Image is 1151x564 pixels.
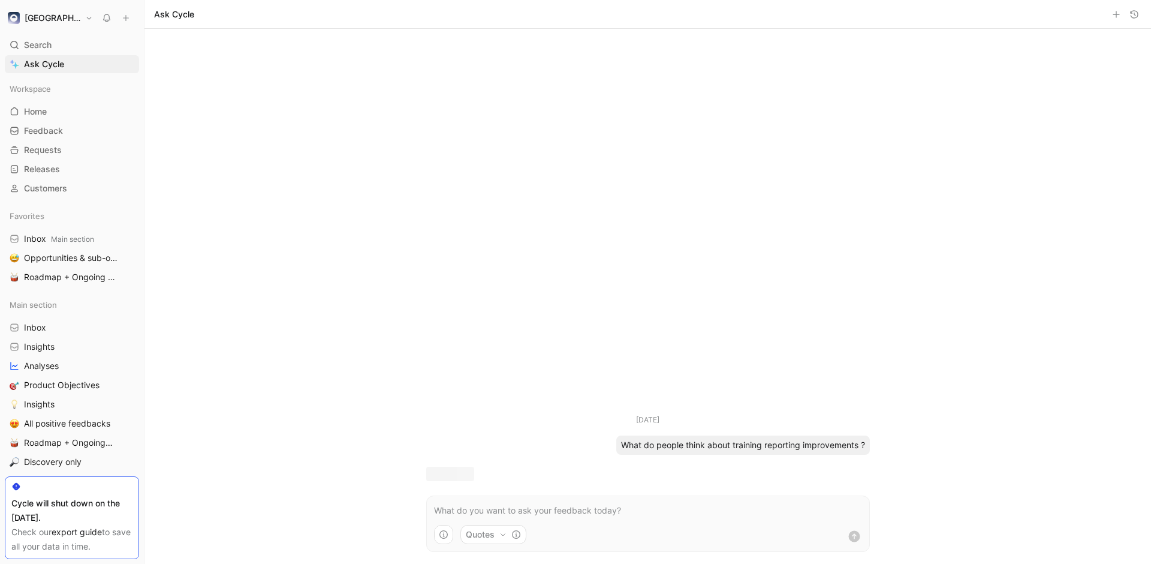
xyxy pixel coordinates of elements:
span: Insights [24,398,55,410]
span: All positive feedbacks [24,418,110,430]
span: Customers [24,182,67,194]
button: 🥁 [7,436,22,450]
a: 🥁Roadmap + Ongoing Discovery [5,434,139,452]
div: What do people think about training reporting improvements ? [616,436,870,455]
button: 💡 [7,397,22,412]
a: Ask Cycle [5,55,139,73]
button: 😍 [7,416,22,431]
a: Inbox [5,319,139,337]
span: Favorites [10,210,44,222]
img: 🥁 [10,272,19,282]
span: Roadmap + Ongoing Discovery [24,271,119,284]
div: Main section [5,296,139,314]
a: Requests [5,141,139,159]
button: 🎯 [7,378,22,392]
a: export guide [52,527,102,537]
a: Feedback [5,122,139,140]
div: Favorites [5,207,139,225]
span: Analyses [24,360,59,372]
a: 💡Insights [5,395,139,413]
a: 🎯Product Objectives [5,376,139,394]
span: Opportunities & sub-opportunities [24,252,120,265]
img: 😍 [10,419,19,428]
button: 😅 [7,251,22,265]
img: 🔎 [10,457,19,467]
h1: Ask Cycle [154,8,194,20]
a: Releases [5,160,139,178]
button: 🥁 [7,270,22,284]
span: Inbox [24,233,94,245]
button: 🔌 [7,474,22,488]
div: [DATE] [636,414,659,426]
span: Product Objectives [24,379,100,391]
span: Workspace [10,83,51,95]
span: Home [24,106,47,118]
a: InboxMain section [5,230,139,248]
a: Home [5,103,139,121]
a: 🥁Roadmap + Ongoing Discovery [5,268,139,286]
span: Search [24,38,52,52]
button: Quotes [460,525,526,544]
span: Main section [51,235,94,244]
img: 🎯 [10,380,19,390]
img: 🥁 [10,438,19,448]
a: 🔌Integrations requests [5,472,139,490]
span: Discovery only [24,456,82,468]
div: Check our to save all your data in time. [11,525,132,554]
a: 🔎Discovery only [5,453,139,471]
span: Releases [24,163,60,175]
span: Integrations requests [24,475,107,487]
span: Inbox [24,322,46,334]
a: Customers [5,179,139,197]
span: Feedback [24,125,63,137]
span: Requests [24,144,62,156]
button: elba[GEOGRAPHIC_DATA] [5,10,96,26]
span: Main section [10,299,57,311]
div: Main sectionInboxInsightsAnalyses🎯Product Objectives💡Insights😍All positive feedbacks🥁Roadmap + On... [5,296,139,529]
span: Ask Cycle [24,57,64,71]
button: 🔎 [7,455,22,469]
h1: [GEOGRAPHIC_DATA] [25,13,80,23]
span: Roadmap + Ongoing Discovery [24,437,115,449]
a: Insights [5,338,139,356]
a: Analyses [5,357,139,375]
a: 😍All positive feedbacks [5,415,139,433]
div: Workspace [5,80,139,98]
div: Cycle will shut down on the [DATE]. [11,496,132,525]
span: Insights [24,341,55,353]
a: 😅Opportunities & sub-opportunities [5,249,139,267]
img: 😅 [10,253,19,263]
div: Search [5,36,139,54]
img: 💡 [10,400,19,409]
img: elba [8,12,20,24]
